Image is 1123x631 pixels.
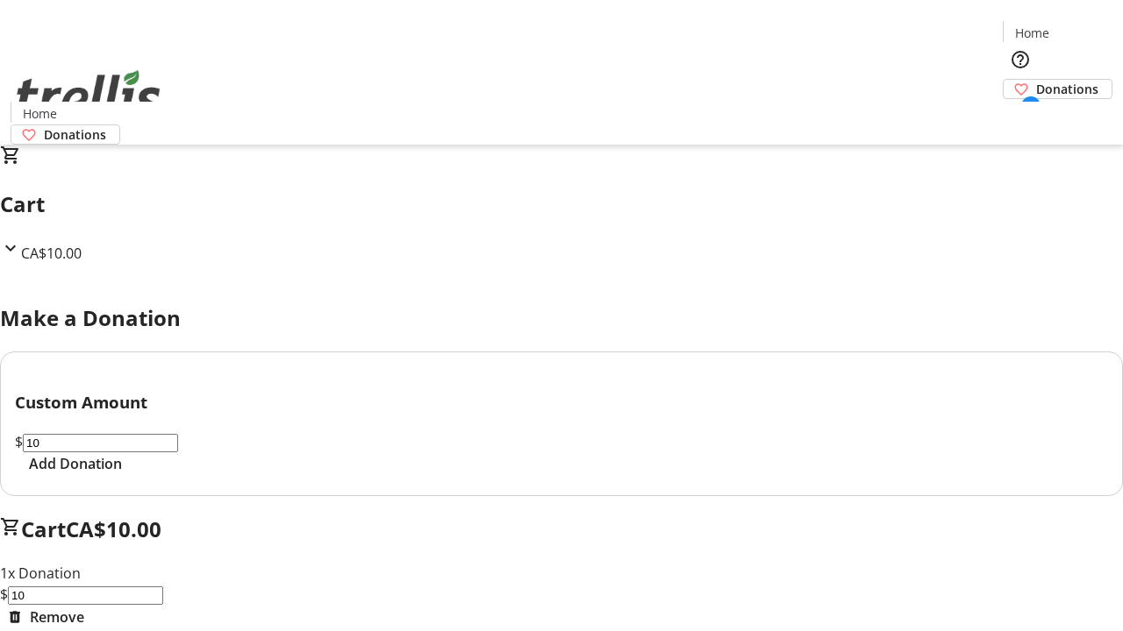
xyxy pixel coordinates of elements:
a: Home [1004,24,1060,42]
input: Donation Amount [23,434,178,452]
img: Orient E2E Organization q9zma5UAMd's Logo [11,51,167,138]
span: Remove [30,606,84,627]
a: Home [11,104,68,123]
span: Home [23,104,57,123]
span: Donations [1036,80,1098,98]
a: Donations [11,124,120,145]
span: CA$10.00 [66,514,161,543]
button: Help [1003,42,1038,77]
input: Donation Amount [8,586,163,605]
span: Home [1015,24,1049,42]
button: Add Donation [15,453,136,474]
span: $ [15,432,23,451]
a: Donations [1003,79,1112,99]
h3: Custom Amount [15,390,1108,415]
button: Cart [1003,99,1038,134]
span: Donations [44,125,106,144]
span: CA$10.00 [21,244,82,263]
span: Add Donation [29,453,122,474]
